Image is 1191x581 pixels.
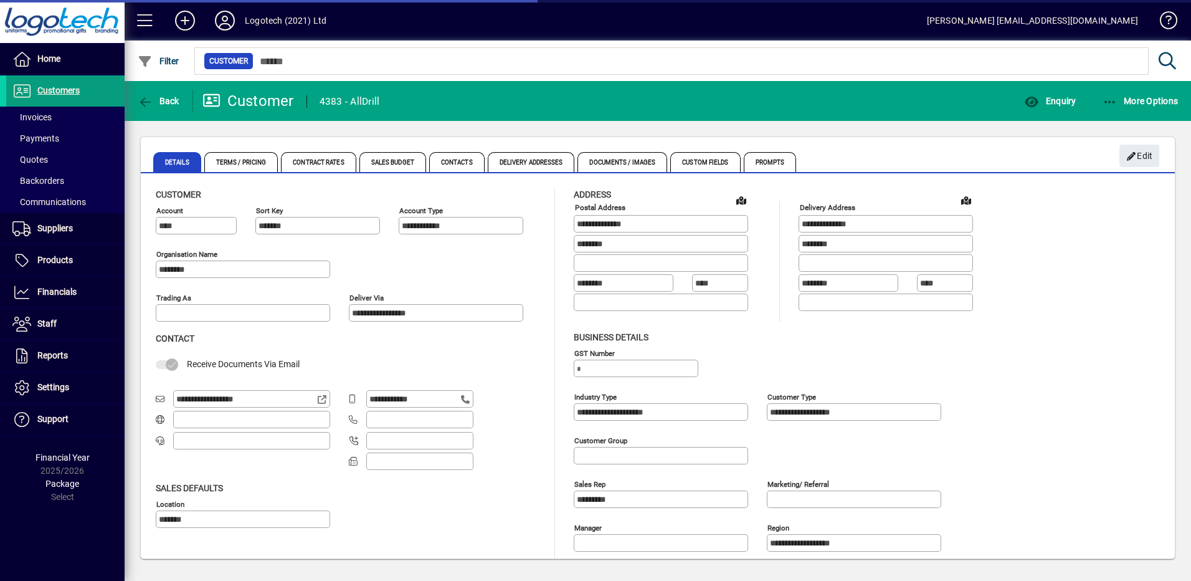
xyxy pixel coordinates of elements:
span: Contact [156,334,194,343]
mat-label: Organisation name [156,250,217,259]
span: Customers [37,85,80,95]
button: Filter [135,50,183,72]
div: Logotech (2021) Ltd [245,11,326,31]
span: Prompts [744,152,797,172]
a: Settings [6,372,125,403]
mat-label: Industry type [574,392,617,401]
span: Customer [156,190,201,199]
a: Quotes [6,149,125,170]
span: Backorders [12,176,64,186]
button: More Options [1099,90,1182,112]
a: Reports [6,340,125,372]
div: [PERSON_NAME] [EMAIL_ADDRESS][DOMAIN_NAME] [927,11,1138,31]
span: Quotes [12,155,48,165]
div: Customer [202,91,294,111]
a: Knowledge Base [1151,2,1175,43]
mat-label: Customer group [574,436,627,444]
span: Financials [37,287,77,297]
span: Package [45,479,79,489]
mat-label: Sales rep [574,479,605,488]
span: Business details [574,332,648,342]
span: Custom Fields [670,152,740,172]
mat-label: Sort key [256,206,283,215]
a: Communications [6,191,125,213]
span: Contacts [429,152,485,172]
a: Invoices [6,107,125,128]
span: Sales defaults [156,483,223,493]
a: Financials [6,277,125,308]
button: Enquiry [1021,90,1079,112]
mat-label: Region [767,523,789,532]
button: Back [135,90,183,112]
span: Home [37,54,60,64]
div: 4383 - AllDrill [320,92,380,112]
span: Enquiry [1024,96,1076,106]
mat-label: Manager [574,523,602,532]
mat-label: Marketing/ Referral [767,479,829,488]
span: Reports [37,350,68,360]
span: Communications [12,197,86,207]
span: Delivery Addresses [488,152,575,172]
app-page-header-button: Back [125,90,193,112]
button: Edit [1119,145,1159,167]
a: Home [6,44,125,75]
button: Profile [205,9,245,32]
span: Back [138,96,179,106]
a: View on map [956,190,976,210]
a: View on map [731,190,751,210]
a: Staff [6,309,125,340]
a: Products [6,245,125,276]
span: Products [37,255,73,265]
a: Backorders [6,170,125,191]
span: Edit [1126,146,1153,166]
a: Payments [6,128,125,149]
a: Support [6,404,125,435]
mat-label: Customer type [767,392,816,401]
mat-label: Trading as [156,294,191,302]
span: Support [37,414,69,424]
span: Terms / Pricing [204,152,278,172]
button: Add [165,9,205,32]
span: Address [574,190,611,199]
span: Documents / Images [577,152,667,172]
span: Receive Documents Via Email [187,359,300,369]
span: Contract Rates [281,152,356,172]
mat-label: GST Number [574,348,615,357]
span: Customer [209,55,248,67]
span: More Options [1103,96,1179,106]
mat-label: Account Type [399,206,443,215]
mat-label: Deliver via [349,294,384,302]
span: Invoices [12,112,52,122]
span: Payments [12,133,59,143]
span: Sales Budget [359,152,426,172]
span: Filter [138,56,179,66]
span: Details [153,152,201,172]
span: Suppliers [37,223,73,233]
a: Suppliers [6,213,125,244]
span: Financial Year [36,453,90,463]
mat-label: Location [156,499,184,508]
mat-label: Account [156,206,183,215]
span: Staff [37,319,57,329]
span: Settings [37,382,69,392]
